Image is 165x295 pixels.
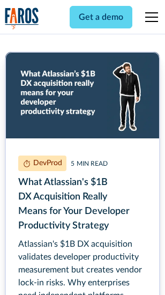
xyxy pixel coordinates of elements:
a: Get a demo [70,6,132,28]
img: Logo of the analytics and reporting company Faros. [5,8,39,29]
a: home [5,8,39,29]
div: menu [139,4,160,30]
